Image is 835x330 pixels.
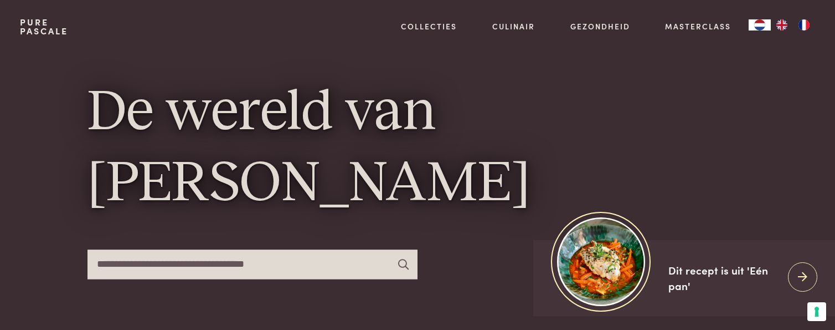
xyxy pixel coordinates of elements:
[807,302,826,321] button: Uw voorkeuren voor toestemming voor trackingtechnologieën
[771,19,815,31] ul: Language list
[749,19,771,31] a: NL
[771,19,793,31] a: EN
[401,21,457,32] a: Collecties
[749,19,771,31] div: Language
[492,21,535,32] a: Culinair
[793,19,815,31] a: FR
[533,240,835,316] a: https://admin.purepascale.com/wp-content/uploads/2025/08/home_recept_link.jpg Dit recept is uit '...
[668,262,779,294] div: Dit recept is uit 'Eén pan'
[557,217,645,306] img: https://admin.purepascale.com/wp-content/uploads/2025/08/home_recept_link.jpg
[570,21,630,32] a: Gezondheid
[20,18,68,35] a: PurePascale
[87,79,748,220] h1: De wereld van [PERSON_NAME]
[665,21,731,32] a: Masterclass
[749,19,815,31] aside: Language selected: Nederlands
